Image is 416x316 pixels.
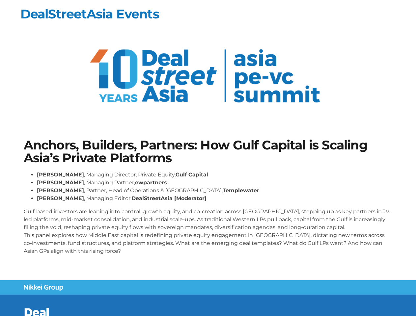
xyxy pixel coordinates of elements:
[37,195,84,201] strong: [PERSON_NAME]
[24,284,63,291] img: Nikkei Group
[37,187,393,195] li: , Partner, Head of Operations & [GEOGRAPHIC_DATA],
[37,179,84,186] strong: [PERSON_NAME]
[24,208,393,255] p: Gulf-based investors are leaning into control, growth equity, and co-creation across [GEOGRAPHIC_...
[176,171,208,178] strong: Gulf Capital
[37,179,393,187] li: , Managing Partner,
[37,195,393,202] li: , Managing Editor,
[135,179,167,186] strong: ewpartners
[37,187,84,194] strong: [PERSON_NAME]
[223,187,259,194] strong: Templewater
[37,171,393,179] li: , Managing Director, Private Equity,
[37,171,84,178] strong: [PERSON_NAME]
[131,195,207,201] strong: DealStreetAsia [Moderator]
[24,139,393,164] h1: Anchors, Builders, Partners: How Gulf Capital is Scaling Asia’s Private Platforms
[20,6,159,22] a: DealStreetAsia Events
